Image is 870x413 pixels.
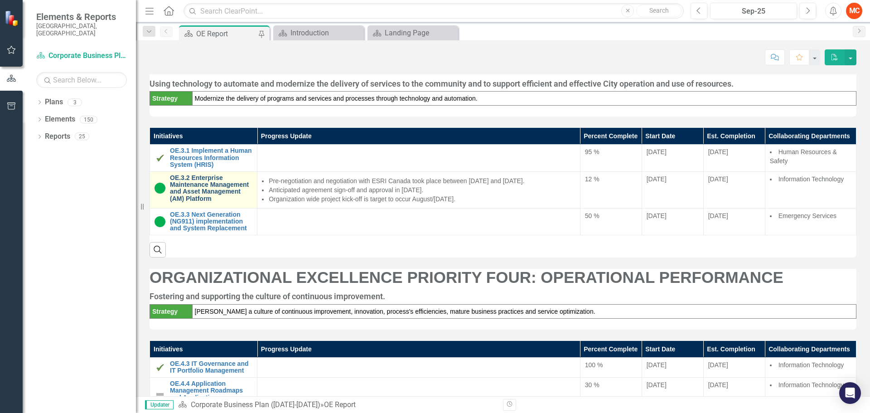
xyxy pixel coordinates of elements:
[150,171,257,208] td: Double-Click to Edit Right Click for Context Menu
[145,400,174,409] span: Updater
[155,152,165,163] img: Complete
[290,27,362,39] div: Introduction
[75,133,89,141] div: 25
[708,381,728,389] span: [DATE]
[770,148,837,165] span: Human Resources & Safety
[647,148,667,155] span: [DATE]
[36,22,127,37] small: [GEOGRAPHIC_DATA], [GEOGRAPHIC_DATA]
[80,116,97,123] div: 150
[150,377,257,411] td: Double-Click to Edit Right Click for Context Menu
[708,148,728,155] span: [DATE]
[152,308,178,315] span: Strategy
[36,51,127,61] a: Corporate Business Plan ([DATE]-[DATE])
[257,208,580,235] td: Double-Click to Edit
[195,95,478,102] span: Modernize the delivery of programs and services and processes through technology and automation.
[152,95,178,102] span: Strategy
[195,308,595,315] span: [PERSON_NAME] a culture of continuous improvement, innovation, process's efficiencies, mature bus...
[36,72,127,88] input: Search Below...
[257,171,580,208] td: Double-Click to Edit
[778,381,844,389] span: Information Technology
[580,377,642,411] td: Double-Click to Edit
[150,268,783,286] strong: ORGANIZATIONAL EXCELLENCE PRIORITY FOUR: OPERATIONAL PERFORMANCE
[170,380,252,408] a: OE.4.4 Application Management Roadmaps and Application Rationalization
[150,292,385,301] span: Fostering and supporting the culture of continuous improvement.
[257,358,580,378] td: Double-Click to Edit
[5,10,20,26] img: ClearPoint Strategy
[585,175,637,184] div: 12 %
[710,3,797,19] button: Sep-25
[275,27,362,39] a: Introduction
[170,360,252,374] a: OE.4.3 IT Governance and IT Portfolio Management
[269,176,575,185] li: Pre-negotiation and negotiation with ESRI Canada took place between [DATE] and [DATE].
[647,381,667,389] span: [DATE]
[150,145,257,171] td: Double-Click to Edit Right Click for Context Menu
[257,145,580,171] td: Double-Click to Edit
[708,361,728,369] span: [DATE]
[580,145,642,171] td: Double-Click to Edit
[191,400,320,409] a: Corporate Business Plan ([DATE]-[DATE])
[778,175,844,183] span: Information Technology
[178,400,496,410] div: »
[778,361,844,369] span: Information Technology
[647,175,667,183] span: [DATE]
[150,79,734,88] span: Using technology to automate and modernize the delivery of services to the community and to suppo...
[170,147,252,168] a: OE.3.1 Implement a Human Resources Information System (HRIS)
[647,212,667,219] span: [DATE]
[36,11,127,22] span: Elements & Reports
[196,28,256,39] div: OE Report
[155,183,165,194] img: On Track
[170,211,252,232] a: OE.3.3 Next Generation (NG911) implementation and System Replacement
[155,362,165,373] img: Complete
[649,7,669,14] span: Search
[585,147,637,156] div: 95 %
[45,114,75,125] a: Elements
[647,361,667,369] span: [DATE]
[580,208,642,235] td: Double-Click to Edit
[324,400,356,409] div: OE Report
[708,212,728,219] span: [DATE]
[184,3,684,19] input: Search ClearPoint...
[155,216,165,227] img: On Track
[45,97,63,107] a: Plans
[839,382,861,404] div: Open Intercom Messenger
[257,377,580,411] td: Double-Click to Edit
[385,27,456,39] div: Landing Page
[585,380,637,389] div: 30 %
[68,98,82,106] div: 3
[580,171,642,208] td: Double-Click to Edit
[778,212,836,219] span: Emergency Services
[45,131,70,142] a: Reports
[585,360,637,369] div: 100 %
[370,27,456,39] a: Landing Page
[150,358,257,378] td: Double-Click to Edit Right Click for Context Menu
[155,389,165,400] img: Not Defined
[580,358,642,378] td: Double-Click to Edit
[150,208,257,235] td: Double-Click to Edit Right Click for Context Menu
[585,211,637,220] div: 50 %
[636,5,681,17] button: Search
[708,175,728,183] span: [DATE]
[170,175,252,203] a: OE.3.2 Enterprise Maintenance Management and Asset Management (AM) Platform
[846,3,862,19] button: MC
[269,194,575,204] li: Organization wide project kick-off is target to occur August/[DATE].
[713,6,794,17] div: Sep-25
[269,185,575,194] li: Anticipated agreement sign-off and approval in [DATE].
